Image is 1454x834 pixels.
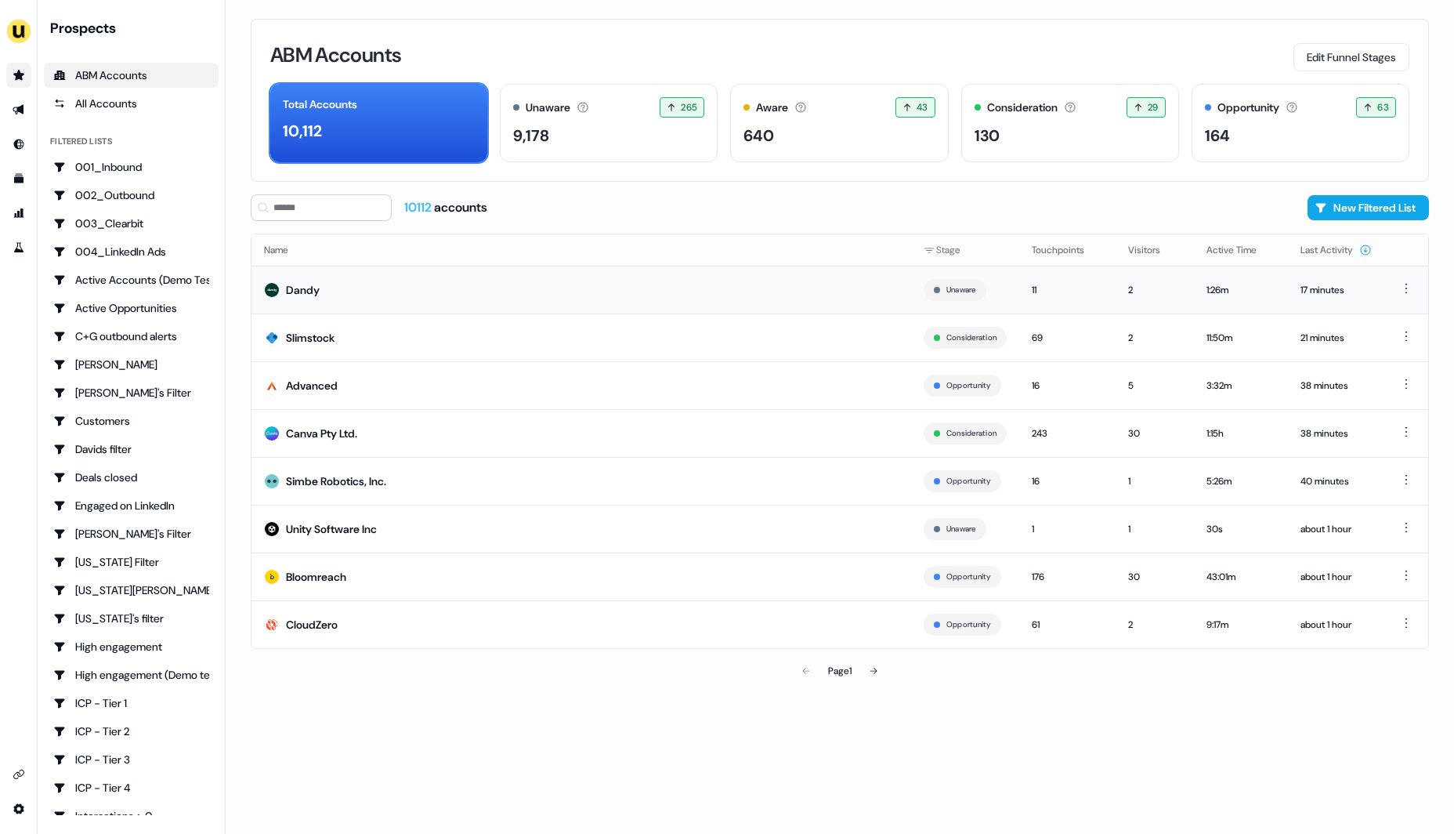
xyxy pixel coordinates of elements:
div: 10,112 [283,119,322,143]
a: All accounts [44,91,219,116]
div: about 1 hour [1300,617,1372,633]
div: 1:15h [1206,426,1275,441]
button: Active Time [1206,236,1275,264]
div: 9,178 [513,124,549,147]
div: 640 [743,124,774,147]
a: Go to 003_Clearbit [44,211,219,236]
div: 176 [1032,569,1103,585]
div: ICP - Tier 1 [53,695,209,711]
a: Go to Davids filter [44,437,219,462]
div: 002_Outbound [53,187,209,203]
button: Unaware [946,522,976,536]
div: 1 [1128,473,1181,489]
span: 29 [1148,100,1159,115]
a: Go to ICP - Tier 4 [44,775,219,800]
div: 11:50m [1206,330,1275,346]
div: Active Accounts (Demo Test) [53,272,209,288]
div: Total Accounts [283,96,357,113]
div: Unity Software Inc [286,521,377,537]
div: 61 [1032,617,1103,633]
div: 1 [1032,521,1103,537]
a: Go to 001_Inbound [44,154,219,179]
button: Opportunity [946,379,991,393]
div: 243 [1032,426,1103,441]
div: Opportunity [1217,100,1279,116]
div: 2 [1128,330,1181,346]
a: Go to Charlotte's Filter [44,380,219,405]
button: New Filtered List [1308,195,1429,220]
div: 38 minutes [1300,426,1372,441]
button: Consideration [946,331,996,345]
div: 30s [1206,521,1275,537]
a: Go to integrations [6,762,31,787]
div: 5:26m [1206,473,1275,489]
button: Opportunity [946,570,991,584]
span: 10112 [404,199,434,216]
div: ICP - Tier 4 [53,780,209,796]
span: 43 [917,100,928,115]
div: Aware [756,100,788,116]
a: Go to High engagement (Demo testing) [44,662,219,687]
div: High engagement (Demo testing) [53,667,209,683]
div: 43:01m [1206,569,1275,585]
div: about 1 hour [1300,521,1372,537]
a: Go to Active Opportunities [44,296,219,321]
div: 2 [1128,282,1181,298]
a: Go to ICP - Tier 1 [44,691,219,716]
button: Opportunity [946,618,991,632]
a: Go to templates [6,166,31,191]
button: Visitors [1128,236,1179,264]
div: All Accounts [53,96,209,111]
a: Go to Interactions > 0 [44,803,219,829]
button: Consideration [946,426,996,441]
div: Consideration [987,100,1058,116]
div: 69 [1032,330,1103,346]
th: Name [251,234,911,266]
span: 265 [681,100,697,115]
div: ABM Accounts [53,67,209,83]
div: 9:17m [1206,617,1275,633]
div: Customers [53,413,209,429]
div: Interactions > 0 [53,808,209,824]
div: 40 minutes [1300,473,1372,489]
a: Go to Customers [44,408,219,433]
div: [PERSON_NAME] [53,357,209,372]
div: [US_STATE] Filter [53,554,209,570]
div: Engaged on LinkedIn [53,498,209,513]
div: 30 [1128,569,1181,585]
a: Go to 004_LinkedIn Ads [44,239,219,264]
div: ICP - Tier 3 [53,752,209,767]
div: 11 [1032,282,1103,298]
a: Go to experiments [6,235,31,260]
div: 38 minutes [1300,378,1372,393]
a: Go to C+G outbound alerts [44,324,219,349]
a: Go to ICP - Tier 3 [44,747,219,772]
button: Opportunity [946,474,991,488]
div: Filtered lists [50,135,112,148]
div: Davids filter [53,441,209,457]
div: Page 1 [828,663,852,679]
div: 30 [1128,426,1181,441]
button: Edit Funnel Stages [1293,43,1409,71]
a: Go to Active Accounts (Demo Test) [44,267,219,292]
div: 164 [1205,124,1230,147]
a: Go to Georgia's filter [44,606,219,631]
div: 5 [1128,378,1181,393]
div: 1:26m [1206,282,1275,298]
a: Go to outbound experience [6,97,31,122]
div: Dandy [286,282,320,298]
div: 16 [1032,473,1103,489]
a: Go to High engagement [44,634,219,659]
a: Go to Deals closed [44,465,219,490]
a: Go to ICP - Tier 2 [44,719,219,744]
a: Go to prospects [6,63,31,88]
div: Bloomreach [286,569,346,585]
div: Advanced [286,378,338,393]
div: 001_Inbound [53,159,209,175]
div: 130 [975,124,1000,147]
div: Slimstock [286,330,335,346]
div: [PERSON_NAME]'s Filter [53,385,209,401]
div: 2 [1128,617,1181,633]
div: Active Opportunities [53,300,209,316]
div: [US_STATE]'s filter [53,611,209,626]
